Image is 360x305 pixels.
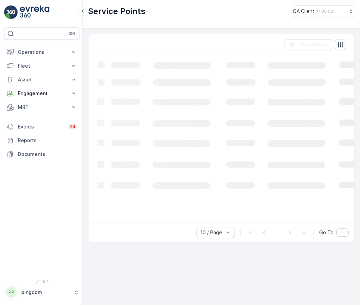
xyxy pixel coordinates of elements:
button: Engagement [4,87,80,100]
button: Fleet [4,59,80,73]
p: Reports [18,137,77,144]
button: QA Client(+03:00) [293,5,355,17]
p: ⌘B [68,31,75,36]
button: PPpingdom [4,285,80,300]
button: Operations [4,45,80,59]
p: pingdom [21,289,70,296]
p: Events [18,123,64,130]
p: QA Client [293,8,314,15]
p: Documents [18,151,77,158]
p: Fleet [18,63,66,69]
span: v 1.49.2 [4,280,80,284]
p: Clear Filters [298,41,328,48]
p: ( +03:00 ) [317,9,335,14]
button: Asset [4,73,80,87]
a: Reports [4,134,80,147]
p: Service Points [88,6,145,17]
p: Engagement [18,90,66,97]
img: logo [4,5,18,19]
div: PP [6,287,17,298]
p: Asset [18,76,66,83]
a: Events34 [4,120,80,134]
a: Documents [4,147,80,161]
p: Operations [18,49,66,56]
span: Go To [319,229,334,236]
p: MRF [18,104,66,111]
img: logo_light-DOdMpM7g.png [20,5,49,19]
p: 34 [70,124,76,129]
button: MRF [4,100,80,114]
button: Clear Filters [285,39,332,50]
